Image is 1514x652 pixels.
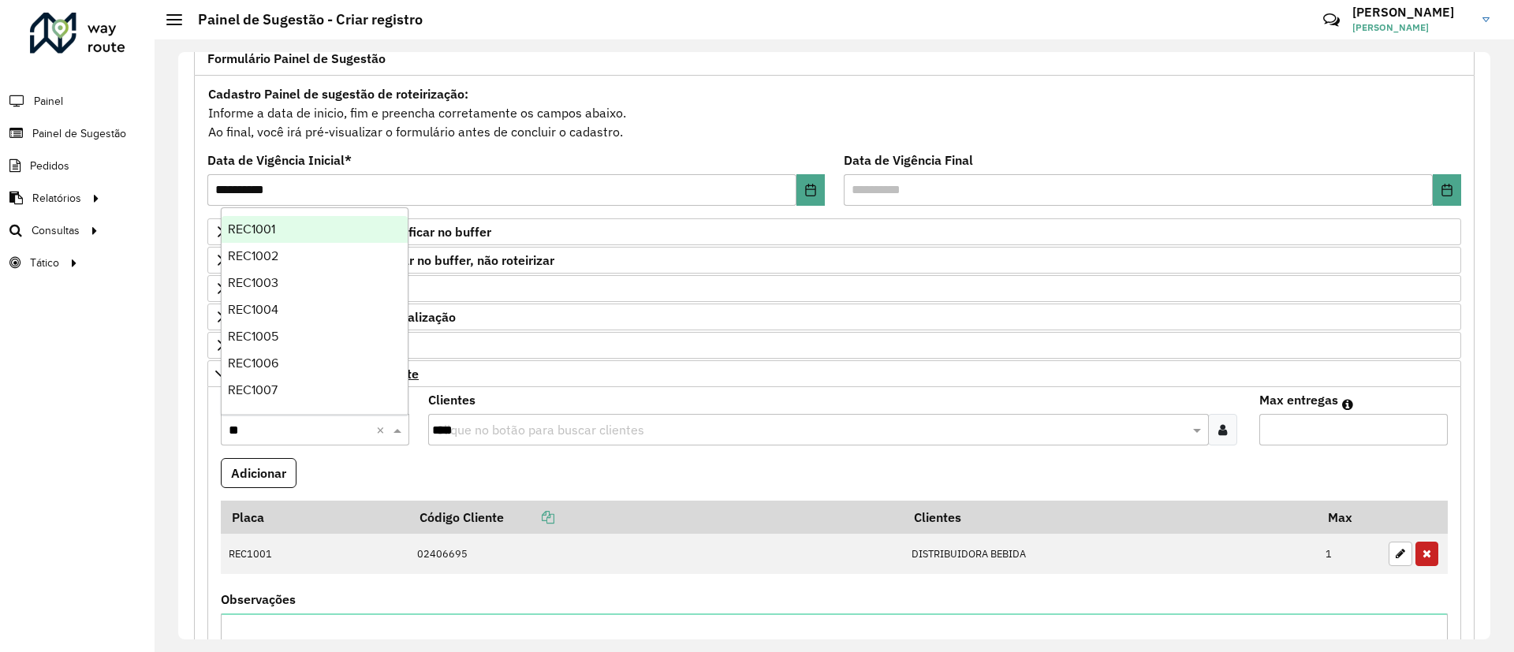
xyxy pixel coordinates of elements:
[207,218,1461,245] a: Priorizar Cliente - Não podem ficar no buffer
[207,360,1461,387] a: Mapas Sugeridos: Placa-Cliente
[208,86,468,102] strong: Cadastro Painel de sugestão de roteirização:
[228,222,275,236] span: REC1001
[376,420,390,439] span: Clear all
[409,534,904,575] td: 02406695
[32,222,80,239] span: Consultas
[221,534,409,575] td: REC1001
[221,207,408,415] ng-dropdown-panel: Options list
[207,84,1461,142] div: Informe a data de inicio, fim e preencha corretamente os campos abaixo. Ao final, você irá pré-vi...
[228,356,278,370] span: REC1006
[1433,174,1461,206] button: Choose Date
[228,249,278,263] span: REC1002
[1314,3,1348,37] a: Contato Rápido
[1352,5,1471,20] h3: [PERSON_NAME]
[207,151,352,170] label: Data de Vigência Inicial
[1259,390,1338,409] label: Max entregas
[228,330,278,343] span: REC1005
[207,247,1461,274] a: Preservar Cliente - Devem ficar no buffer, não roteirizar
[32,190,81,207] span: Relatórios
[796,174,825,206] button: Choose Date
[221,458,296,488] button: Adicionar
[207,332,1461,359] a: Cliente Retira
[221,590,296,609] label: Observações
[207,275,1461,302] a: Cliente para Recarga
[182,11,423,28] h2: Painel de Sugestão - Criar registro
[207,52,386,65] span: Formulário Painel de Sugestão
[904,534,1318,575] td: DISTRIBUIDORA BEBIDA
[1318,501,1381,534] th: Max
[1352,20,1471,35] span: [PERSON_NAME]
[228,276,278,289] span: REC1003
[409,501,904,534] th: Código Cliente
[221,501,409,534] th: Placa
[904,501,1318,534] th: Clientes
[228,383,278,397] span: REC1007
[844,151,973,170] label: Data de Vigência Final
[504,509,554,525] a: Copiar
[207,304,1461,330] a: Cliente para Multi-CDD/Internalização
[1342,398,1353,411] em: Máximo de clientes que serão colocados na mesma rota com os clientes informados
[228,303,278,316] span: REC1004
[30,158,69,174] span: Pedidos
[32,125,126,142] span: Painel de Sugestão
[34,93,63,110] span: Painel
[30,255,59,271] span: Tático
[428,390,475,409] label: Clientes
[1318,534,1381,575] td: 1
